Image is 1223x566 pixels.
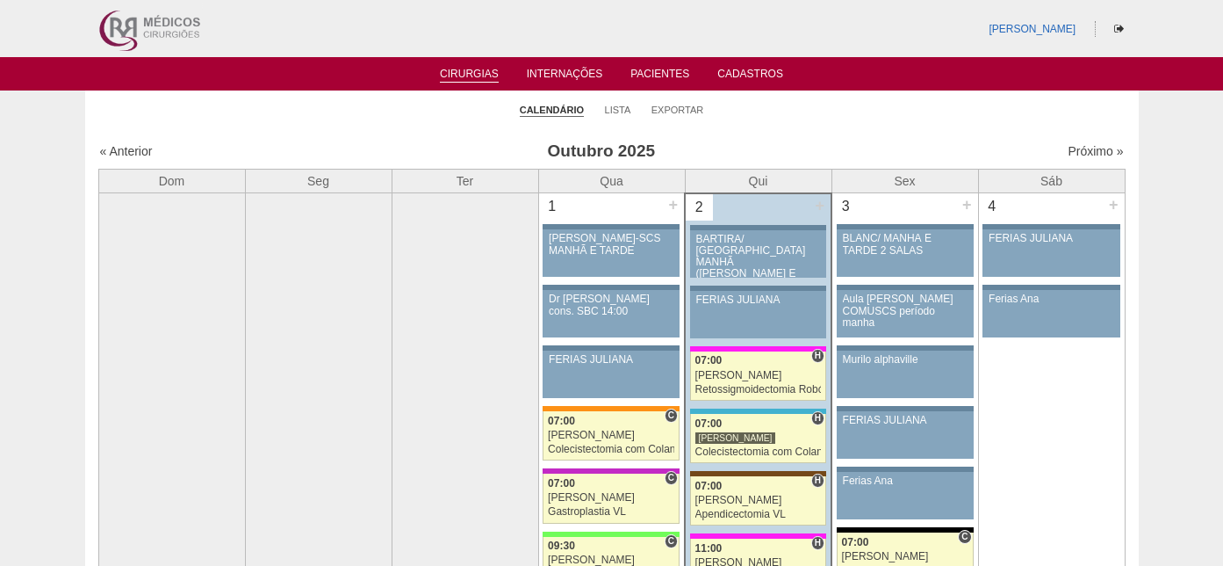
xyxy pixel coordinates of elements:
[837,411,974,459] a: FERIAS JULIANA
[440,68,499,83] a: Cirurgias
[695,542,723,555] span: 11:00
[811,474,824,488] span: Hospital
[548,444,674,455] div: Colecistectomia com Colangiografia VL
[345,139,857,164] h3: Outubro 2025
[690,533,826,539] div: Key: Pro Matre
[837,224,974,229] div: Key: Aviso
[1068,144,1123,158] a: Próximo »
[538,169,685,193] th: Qua
[837,406,974,411] div: Key: Aviso
[686,194,713,221] div: 2
[690,346,826,352] div: Key: Pro Matre
[690,286,826,291] div: Key: Aviso
[958,530,971,544] span: Consultório
[543,285,680,290] div: Key: Aviso
[695,509,822,520] div: Apendicectomia VL
[1114,24,1124,34] i: Sair
[978,169,1125,193] th: Sáb
[842,551,968,562] div: [PERSON_NAME]
[100,144,153,158] a: « Anterior
[543,411,680,461] a: C 07:00 [PERSON_NAME] Colecistectomia com Colangiografia VL
[982,285,1119,290] div: Key: Aviso
[842,536,869,548] span: 07:00
[690,471,826,476] div: Key: Santa Joana
[548,477,575,490] span: 07:00
[837,467,974,472] div: Key: Aviso
[690,291,826,338] a: FERIAS JULIANA
[527,68,603,85] a: Internações
[811,349,824,363] span: Hospital
[831,169,978,193] th: Sex
[543,345,680,351] div: Key: Aviso
[543,406,680,411] div: Key: São Luiz - SCS
[695,446,822,458] div: Colecistectomia com Colangiografia VL
[837,229,974,277] a: BLANC/ MANHÃ E TARDE 2 SALAS
[843,354,968,366] div: Murilo alphaville
[811,411,824,425] span: Hospital
[690,476,826,526] a: H 07:00 [PERSON_NAME] Apendicectomia VL
[539,193,566,220] div: 1
[690,230,826,278] a: BARTIRA/ [GEOGRAPHIC_DATA] MANHÃ ([PERSON_NAME] E ANA)/ SANTA JOANA -TARDE
[630,68,689,85] a: Pacientes
[685,169,831,193] th: Qui
[696,234,821,303] div: BARTIRA/ [GEOGRAPHIC_DATA] MANHÃ ([PERSON_NAME] E ANA)/ SANTA JOANA -TARDE
[543,229,680,277] a: [PERSON_NAME]-SCS MANHÃ E TARDE
[549,233,673,256] div: [PERSON_NAME]-SCS MANHÃ E TARDE
[665,193,680,216] div: +
[98,169,245,193] th: Dom
[982,290,1119,337] a: Ferias Ana
[695,354,723,366] span: 07:00
[690,225,826,230] div: Key: Aviso
[717,68,783,85] a: Cadastros
[543,468,680,474] div: Key: Maria Braido
[392,169,538,193] th: Ter
[690,409,826,414] div: Key: Neomater
[989,294,1114,305] div: Ferias Ana
[695,480,723,492] span: 07:00
[520,104,584,117] a: Calendário
[979,193,1006,220] div: 4
[548,506,674,518] div: Gastroplastia VL
[843,233,968,256] div: BLANC/ MANHÃ E TARDE 2 SALAS
[548,492,674,504] div: [PERSON_NAME]
[695,384,822,395] div: Retossigmoidectomia Robótica
[665,409,678,423] span: Consultório
[665,471,678,485] span: Consultório
[982,229,1119,277] a: FERIAS JULIANA
[548,555,674,566] div: [PERSON_NAME]
[989,23,1076,35] a: [PERSON_NAME]
[1106,193,1121,216] div: +
[837,527,974,533] div: Key: Blanc
[245,169,392,193] th: Seg
[665,534,678,548] span: Consultório
[548,540,575,552] span: 09:30
[695,495,822,506] div: [PERSON_NAME]
[832,193,860,220] div: 3
[982,224,1119,229] div: Key: Aviso
[843,475,968,487] div: Ferias Ana
[960,193,975,216] div: +
[543,351,680,398] a: FERIAS JULIANA
[811,536,824,550] span: Hospital
[837,351,974,398] a: Murilo alphaville
[696,294,821,306] div: FERIAS JULIANA
[548,430,674,441] div: [PERSON_NAME]
[543,224,680,229] div: Key: Aviso
[605,104,631,116] a: Lista
[549,294,673,316] div: Dr [PERSON_NAME] cons. SBC 14:00
[837,285,974,290] div: Key: Aviso
[812,194,827,217] div: +
[548,415,575,427] span: 07:00
[837,472,974,519] a: Ferias Ana
[543,474,680,523] a: C 07:00 [PERSON_NAME] Gastroplastia VL
[695,432,776,445] div: [PERSON_NAME]
[843,415,968,426] div: FERIAS JULIANA
[651,104,704,116] a: Exportar
[989,233,1114,244] div: FERIAS JULIANA
[690,352,826,401] a: H 07:00 [PERSON_NAME] Retossigmoidectomia Robótica
[837,290,974,337] a: Aula [PERSON_NAME] COMUSCS período manha
[837,345,974,351] div: Key: Aviso
[695,417,723,430] span: 07:00
[843,294,968,329] div: Aula [PERSON_NAME] COMUSCS período manha
[549,354,673,366] div: FERIAS JULIANA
